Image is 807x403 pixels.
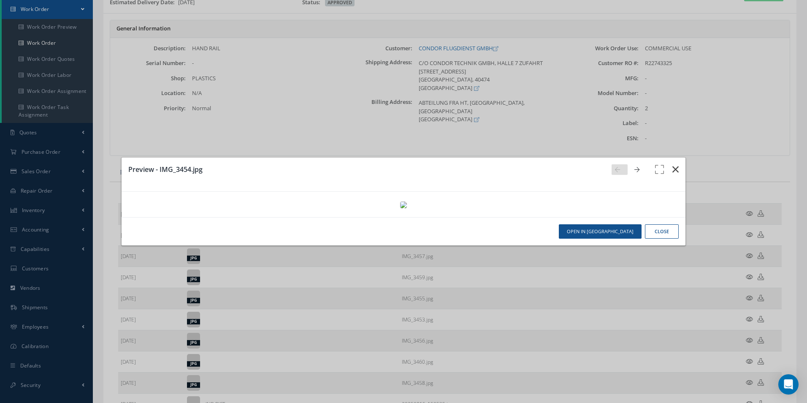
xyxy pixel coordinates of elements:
div: Open Intercom Messenger [778,374,799,395]
button: Close [645,224,679,239]
a: Go Next [631,164,647,175]
h3: Preview - IMG_3454.jpg [128,164,605,174]
img: asset [400,201,407,208]
button: Open in [GEOGRAPHIC_DATA] [559,224,642,239]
